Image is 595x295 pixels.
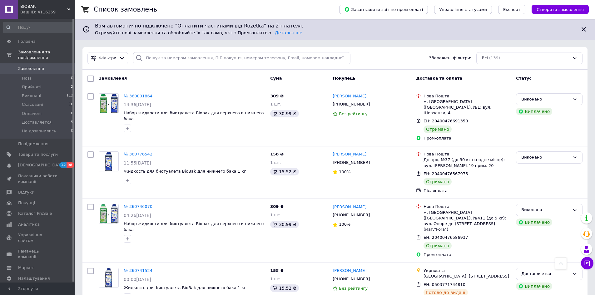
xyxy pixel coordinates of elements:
span: Експорт [503,7,521,12]
span: Не дозвонились [22,128,56,134]
span: Повідомлення [18,141,48,147]
span: 100% [339,222,350,227]
img: Фото товару [99,94,118,113]
div: Виконано [521,207,570,213]
div: Дніпро, №37 (до 30 кг на одне місце): вул. [PERSON_NAME],19 прим. 20 [424,157,511,168]
span: Створити замовлення [537,7,584,12]
a: № 360801864 [124,94,152,98]
span: BIOBAK [20,4,67,9]
span: 1 шт. [270,160,281,165]
span: 158 ₴ [270,152,284,156]
span: Cума [270,76,282,81]
div: [PHONE_NUMBER] [331,159,371,167]
div: Укрпошта [424,268,511,273]
div: Виконано [521,154,570,161]
div: Нова Пошта [424,93,511,99]
span: Замовлення [18,66,44,71]
span: Управління сайтом [18,232,58,243]
span: ЕН: 20400476567975 [424,171,468,176]
div: Отримано [424,125,452,133]
div: [PHONE_NUMBER] [331,211,371,219]
span: Всі [482,55,488,61]
a: Жидкость для биотуалета BioBak для нижнего бака 1 кг [124,285,246,290]
img: Фото товару [99,152,118,171]
img: Фото товару [99,204,118,224]
div: Виплачено [516,108,552,115]
div: м. [GEOGRAPHIC_DATA] ([GEOGRAPHIC_DATA].), №1: вул. Шевченка, 4 [424,99,511,116]
div: Доставляется [521,271,570,277]
a: Створити замовлення [525,7,589,12]
span: Налаштування [18,276,50,281]
span: 00:00[DATE] [124,277,151,282]
a: Набор жидкости для биотуалета Biobak для верхнего и нижнего бака [124,221,264,232]
button: Завантажити звіт по пром-оплаті [339,5,428,14]
div: 30.99 ₴ [270,221,299,228]
span: Управління статусами [439,7,487,12]
span: 1 шт. [270,102,281,106]
span: Скасовані [22,102,43,107]
h1: Список замовлень [94,6,157,13]
div: Нова Пошта [424,204,511,209]
div: Ваш ID: 4116259 [20,9,75,15]
a: № 360776542 [124,152,152,156]
a: Фото товару [99,151,119,171]
div: [PHONE_NUMBER] [331,275,371,283]
span: 1 шт. [270,213,281,217]
a: [PERSON_NAME] [333,151,366,157]
span: 0 [71,128,73,134]
button: Експорт [498,5,526,14]
a: Фото товару [99,93,119,113]
div: Виконано [521,96,570,103]
span: [DEMOGRAPHIC_DATA] [18,162,64,168]
a: [PERSON_NAME] [333,93,366,99]
span: Головна [18,39,36,44]
span: Жидкость для биотуалета BioBak для нижнего бака 1 кг [124,169,246,174]
span: 04:26[DATE] [124,213,151,218]
a: Набор жидкости для биотуалета Biobak для верхнего и нижнего бака [124,111,264,121]
span: Покупець [333,76,355,81]
span: 100% [339,170,350,174]
div: Пром-оплата [424,135,511,141]
span: Замовлення та повідомлення [18,49,75,61]
a: Фото товару [99,268,119,288]
span: Без рейтингу [339,111,368,116]
button: Створити замовлення [532,5,589,14]
span: 0 [71,111,73,116]
a: Фото товару [99,204,119,224]
a: № 360746070 [124,204,152,209]
a: Детальніше [275,30,302,35]
span: 309 ₴ [270,94,284,98]
div: Виплачено [516,283,552,290]
span: Оплачені [22,111,42,116]
span: Без рейтингу [339,286,368,291]
span: Замовлення [99,76,127,81]
span: 309 ₴ [270,204,284,209]
span: Аналітика [18,222,40,227]
span: 98 [67,162,74,168]
div: 15.52 ₴ [270,168,299,175]
a: № 360741524 [124,268,152,273]
a: [PERSON_NAME] [333,204,366,210]
span: Маркет [18,265,34,271]
span: Статус [516,76,532,81]
div: Отримано [424,242,452,249]
span: Відгуки [18,189,34,195]
div: Нова Пошта [424,151,511,157]
div: Отримано [424,178,452,185]
span: Нові [22,76,31,81]
span: Отримуйте нові замовлення та обробляйте їх так само, як і з Пром-оплатою. [95,30,302,35]
div: Післяплата [424,188,511,194]
span: 0 [71,76,73,81]
div: [PHONE_NUMBER] [331,100,371,108]
span: 14:36[DATE] [124,102,151,107]
span: 2 [71,84,73,90]
span: ЕН: 0503771744810 [424,282,465,287]
input: Пошук [3,22,74,33]
div: Пром-оплата [424,252,511,258]
span: Показники роботи компанії [18,173,58,184]
button: Чат з покупцем [581,257,593,269]
span: ЕН: 20400476586937 [424,235,468,240]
